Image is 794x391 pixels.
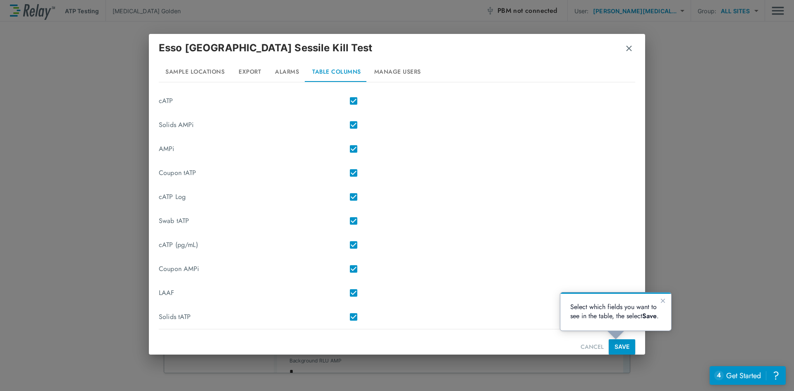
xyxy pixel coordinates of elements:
div: LAAF [159,284,349,302]
div: Solids tATP [159,308,349,326]
button: Manage Users [368,62,428,82]
div: Coupon AMPi [159,260,349,278]
div: Coupon tATP [159,164,349,182]
img: Remove [625,44,633,53]
div: Swab tATP [159,212,349,230]
button: SAVE [609,339,635,355]
div: Solids AMPi [159,116,349,134]
div: cATP Log [159,188,349,206]
div: AMPi [159,140,349,158]
button: Export [231,62,268,82]
button: Table Columns [306,62,368,82]
iframe: tooltip [560,293,671,331]
button: Sample Locations [159,62,231,82]
div: cATP (pg/mL) [159,236,349,254]
button: Alarms [268,62,306,82]
p: Esso [GEOGRAPHIC_DATA] Sessile Kill Test [159,41,372,55]
div: cATP [159,92,349,110]
iframe: Resource center [710,366,786,385]
button: CANCEL [577,339,607,355]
